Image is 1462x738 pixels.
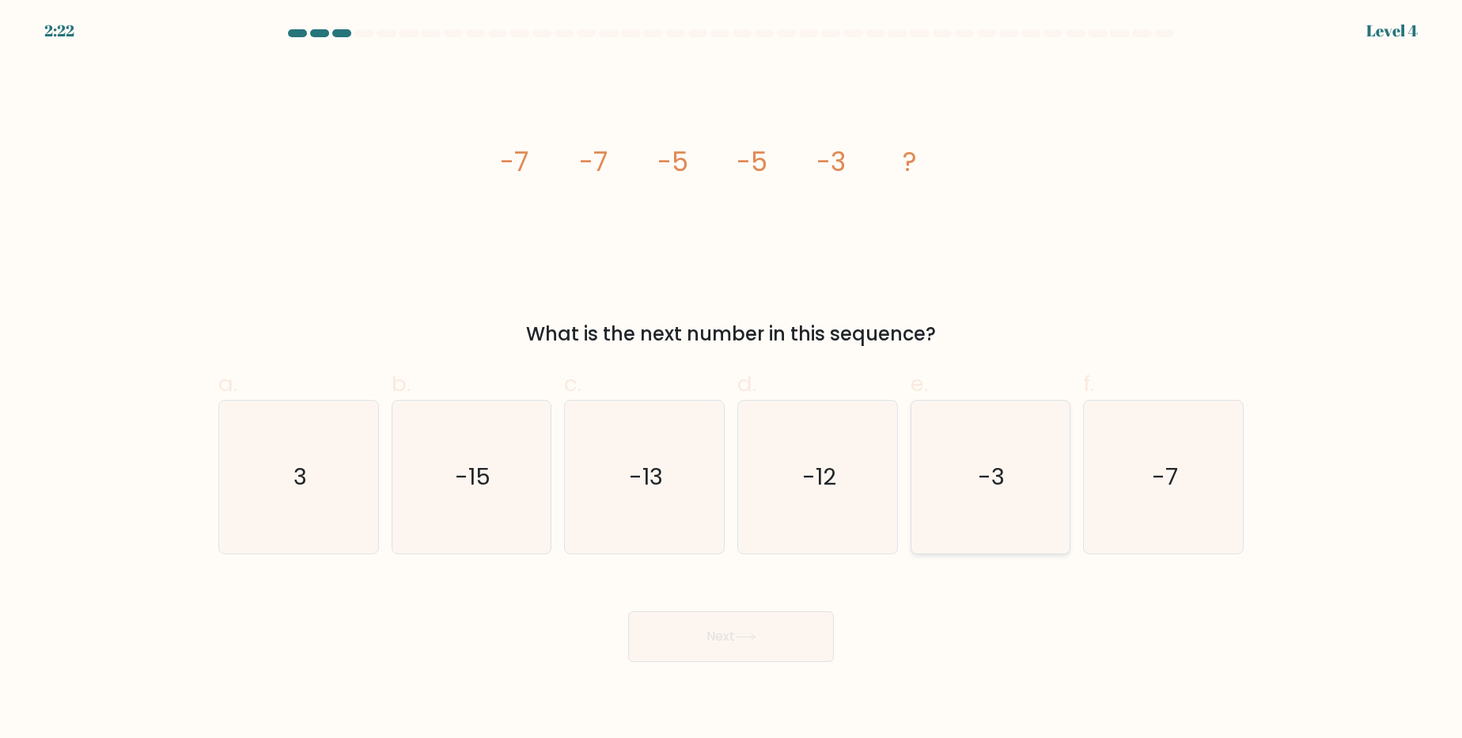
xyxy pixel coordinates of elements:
[44,19,74,43] div: 2:22
[1083,368,1094,399] span: f.
[218,368,237,399] span: a.
[657,143,688,181] tspan: -5
[816,143,846,181] tspan: -3
[1152,461,1178,493] text: -7
[579,143,608,181] tspan: -7
[903,143,917,181] tspan: ?
[455,461,490,493] text: -15
[737,143,767,181] tspan: -5
[629,461,663,493] text: -13
[294,461,307,493] text: 3
[737,368,756,399] span: d.
[1366,19,1418,43] div: Level 4
[564,368,581,399] span: c.
[979,461,1006,493] text: -3
[628,611,834,662] button: Next
[911,368,928,399] span: e.
[802,461,836,493] text: -12
[392,368,411,399] span: b.
[500,143,528,181] tspan: -7
[228,320,1234,348] div: What is the next number in this sequence?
